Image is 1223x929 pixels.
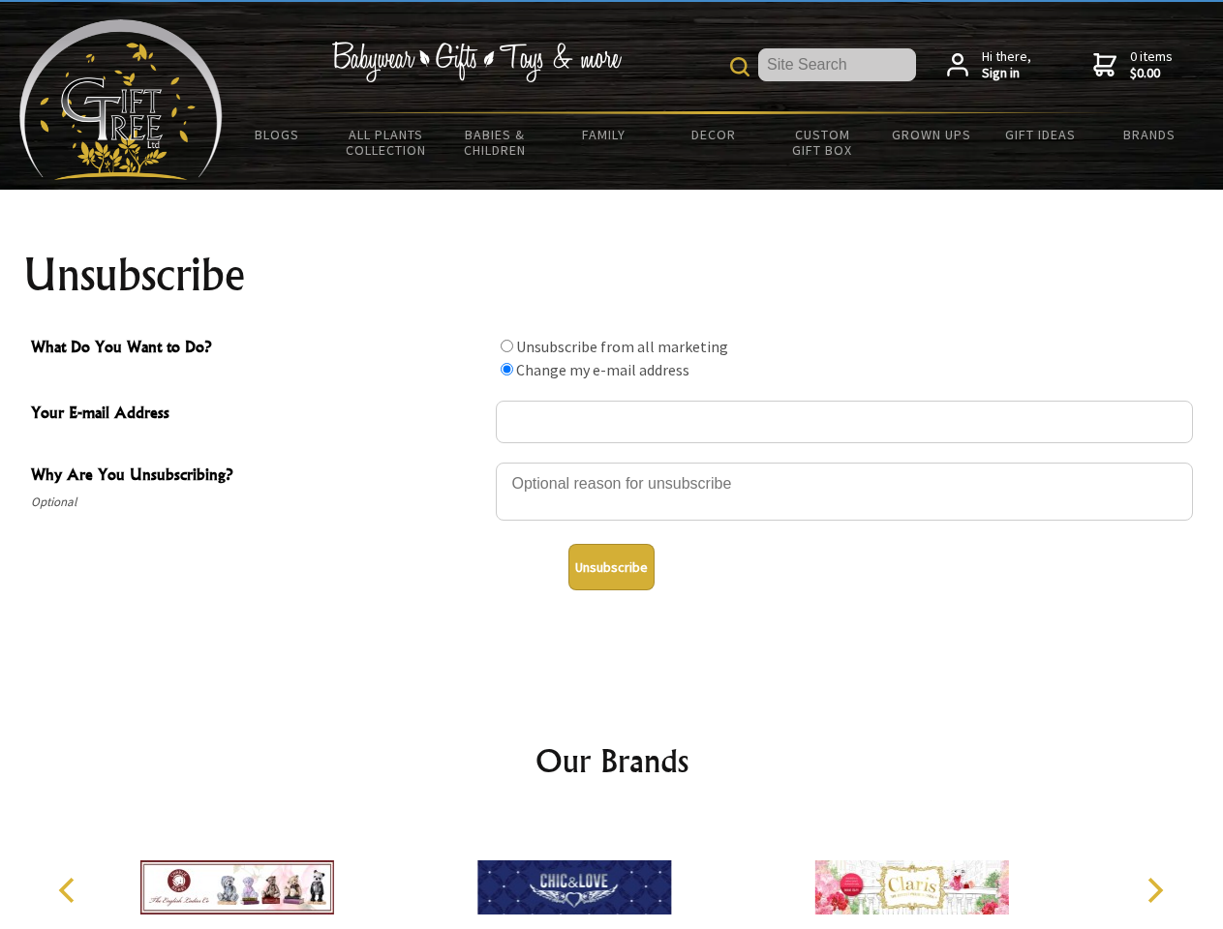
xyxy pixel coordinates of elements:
[550,114,659,155] a: Family
[730,57,749,76] img: product search
[441,114,550,170] a: Babies & Children
[223,114,332,155] a: BLOGS
[658,114,768,155] a: Decor
[516,337,728,356] label: Unsubscribe from all marketing
[31,335,486,363] span: What Do You Want to Do?
[986,114,1095,155] a: Gift Ideas
[332,114,442,170] a: All Plants Collection
[947,48,1031,82] a: Hi there,Sign in
[19,19,223,180] img: Babyware - Gifts - Toys and more...
[1093,48,1173,82] a: 0 items$0.00
[496,401,1193,443] input: Your E-mail Address
[876,114,986,155] a: Grown Ups
[39,737,1185,784] h2: Our Brands
[31,401,486,429] span: Your E-mail Address
[516,360,689,379] label: Change my e-mail address
[496,463,1193,521] textarea: Why Are You Unsubscribing?
[31,491,486,514] span: Optional
[768,114,877,170] a: Custom Gift Box
[982,65,1031,82] strong: Sign in
[23,252,1201,298] h1: Unsubscribe
[331,42,622,82] img: Babywear - Gifts - Toys & more
[1133,869,1176,912] button: Next
[1130,65,1173,82] strong: $0.00
[1095,114,1205,155] a: Brands
[982,48,1031,82] span: Hi there,
[758,48,916,81] input: Site Search
[501,363,513,375] input: What Do You Want to Do?
[501,340,513,352] input: What Do You Want to Do?
[1130,47,1173,82] span: 0 items
[48,869,91,912] button: Previous
[568,544,655,590] button: Unsubscribe
[31,463,486,491] span: Why Are You Unsubscribing?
